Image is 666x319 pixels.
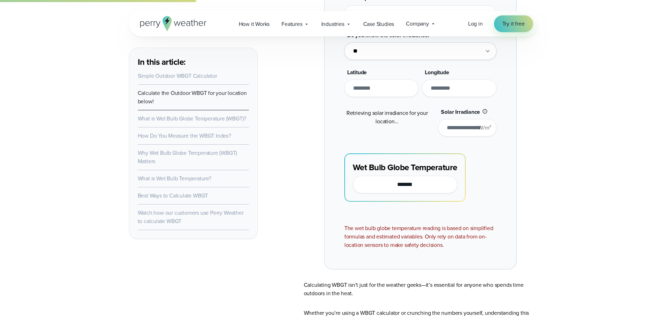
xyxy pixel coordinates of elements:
a: Try it free [494,15,533,32]
a: What is Wet Bulb Temperature? [138,174,211,182]
p: Calculating WBGT isn’t just for the weather geeks—it’s essential for anyone who spends time outdo... [304,281,537,298]
span: Retrieving solar irradiance for your location... [346,109,428,125]
span: How it Works [239,20,270,28]
a: Why Wet Bulb Globe Temperature (WBGT) Matters [138,149,237,165]
a: How Do You Measure the WBGT Index? [138,132,231,140]
a: Log in [468,20,483,28]
span: Longitude [425,68,449,76]
span: Try it free [502,20,525,28]
div: The wet bulb globe temperature reading is based on simplified formulas and estimated variables. O... [344,224,496,249]
a: Best Ways to Calculate WBGT [138,192,208,200]
span: Industries [321,20,344,28]
a: Watch how our customers use Perry Weather to calculate WBGT [138,209,244,225]
span: Features [281,20,302,28]
span: Company [406,20,429,28]
span: Solar Irradiance [441,108,480,116]
a: What is Wet Bulb Globe Temperature (WBGT)? [138,115,246,123]
a: Case Studies [357,17,400,31]
a: Calculate the Outdoor WBGT for your location below! [138,89,247,105]
a: Simple Outdoor WBGT Calculator [138,72,217,80]
a: How it Works [233,17,276,31]
h3: In this article: [138,56,249,68]
span: Latitude [347,68,367,76]
span: Case Studies [363,20,394,28]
